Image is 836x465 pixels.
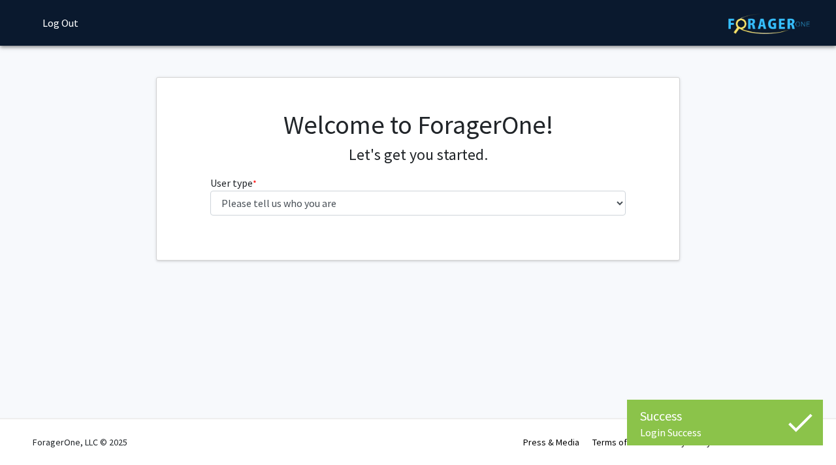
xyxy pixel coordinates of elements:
div: ForagerOne, LLC © 2025 [33,419,127,465]
label: User type [210,175,257,191]
h1: Welcome to ForagerOne! [210,109,626,140]
img: ForagerOne Logo [728,14,810,34]
a: Terms of Use [592,436,644,448]
div: Login Success [640,426,810,439]
h4: Let's get you started. [210,146,626,165]
a: Press & Media [523,436,579,448]
div: Success [640,406,810,426]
